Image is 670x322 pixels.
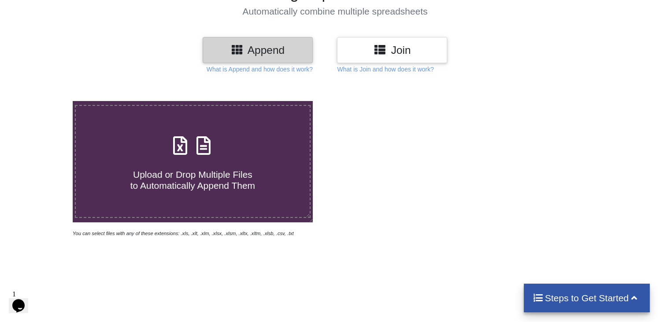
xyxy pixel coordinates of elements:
p: What is Join and how does it work? [337,65,433,74]
span: Upload or Drop Multiple Files to Automatically Append Them [130,169,255,191]
h3: Append [209,44,306,56]
h4: Steps to Get Started [533,292,641,303]
i: You can select files with any of these extensions: .xls, .xlt, .xlm, .xlsx, .xlsm, .xltx, .xltm, ... [73,231,294,236]
p: What is Append and how does it work? [207,65,313,74]
iframe: chat widget [9,287,37,313]
h3: Join [344,44,440,56]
